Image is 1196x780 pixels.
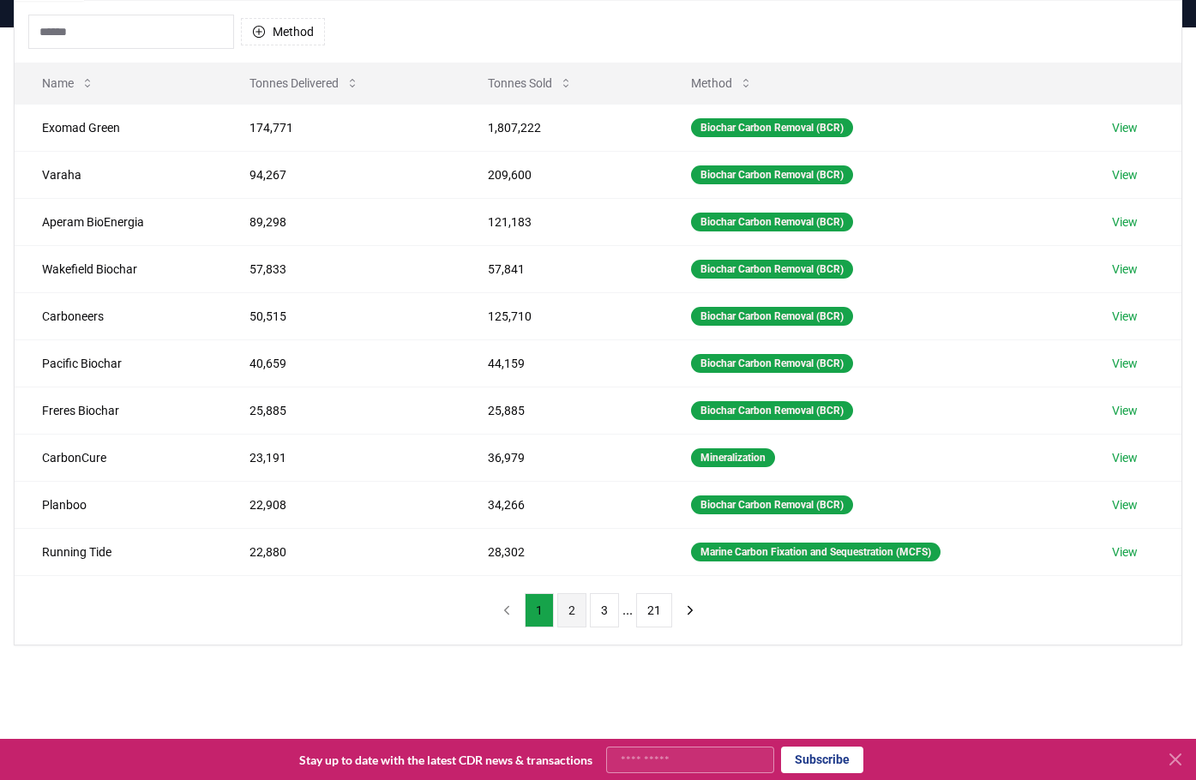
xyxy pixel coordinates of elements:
[622,600,633,621] li: ...
[691,260,853,279] div: Biochar Carbon Removal (BCR)
[460,151,663,198] td: 209,600
[1112,166,1138,183] a: View
[1112,402,1138,419] a: View
[460,434,663,481] td: 36,979
[15,387,222,434] td: Freres Biochar
[691,354,853,373] div: Biochar Carbon Removal (BCR)
[15,245,222,292] td: Wakefield Biochar
[1112,308,1138,325] a: View
[222,104,460,151] td: 174,771
[222,434,460,481] td: 23,191
[1112,355,1138,372] a: View
[691,448,775,467] div: Mineralization
[222,387,460,434] td: 25,885
[691,118,853,137] div: Biochar Carbon Removal (BCR)
[1112,261,1138,278] a: View
[15,339,222,387] td: Pacific Biochar
[15,104,222,151] td: Exomad Green
[460,104,663,151] td: 1,807,222
[222,528,460,575] td: 22,880
[222,292,460,339] td: 50,515
[1112,119,1138,136] a: View
[691,495,853,514] div: Biochar Carbon Removal (BCR)
[460,481,663,528] td: 34,266
[525,593,554,627] button: 1
[460,387,663,434] td: 25,885
[460,245,663,292] td: 57,841
[15,151,222,198] td: Varaha
[222,339,460,387] td: 40,659
[15,481,222,528] td: Planboo
[557,593,586,627] button: 2
[474,66,586,100] button: Tonnes Sold
[691,543,941,561] div: Marine Carbon Fixation and Sequestration (MCFS)
[222,481,460,528] td: 22,908
[1112,543,1138,561] a: View
[15,292,222,339] td: Carboneers
[676,593,705,627] button: next page
[222,198,460,245] td: 89,298
[222,151,460,198] td: 94,267
[590,593,619,627] button: 3
[1112,449,1138,466] a: View
[15,434,222,481] td: CarbonCure
[241,18,325,45] button: Method
[1112,496,1138,513] a: View
[1112,213,1138,231] a: View
[15,198,222,245] td: Aperam BioEnergia
[460,198,663,245] td: 121,183
[460,339,663,387] td: 44,159
[691,213,853,231] div: Biochar Carbon Removal (BCR)
[222,245,460,292] td: 57,833
[236,66,373,100] button: Tonnes Delivered
[28,66,108,100] button: Name
[691,307,853,326] div: Biochar Carbon Removal (BCR)
[677,66,766,100] button: Method
[460,528,663,575] td: 28,302
[636,593,672,627] button: 21
[460,292,663,339] td: 125,710
[691,165,853,184] div: Biochar Carbon Removal (BCR)
[15,528,222,575] td: Running Tide
[691,401,853,420] div: Biochar Carbon Removal (BCR)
